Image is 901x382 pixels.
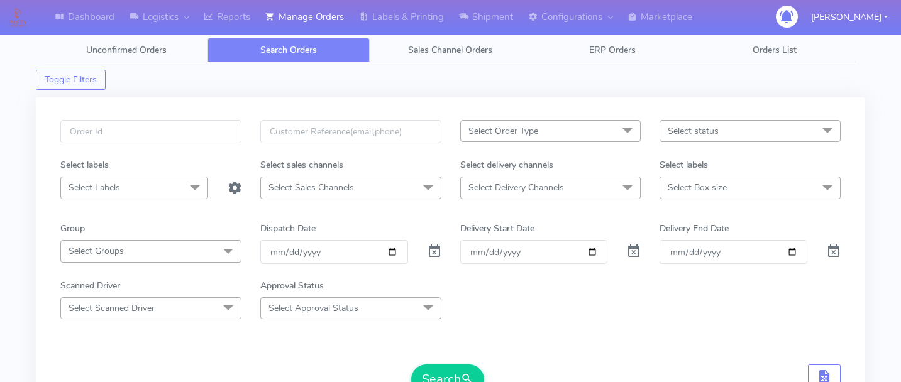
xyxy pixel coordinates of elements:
label: Select delivery channels [460,158,553,172]
span: ERP Orders [589,44,636,56]
label: Delivery Start Date [460,222,534,235]
input: Customer Reference(email,phone) [260,120,441,143]
label: Group [60,222,85,235]
span: Select Sales Channels [268,182,354,194]
span: Select Box size [668,182,727,194]
label: Select labels [660,158,708,172]
input: Order Id [60,120,241,143]
span: Select Groups [69,245,124,257]
span: Select Order Type [468,125,538,137]
label: Scanned Driver [60,279,120,292]
label: Approval Status [260,279,324,292]
button: [PERSON_NAME] [802,4,897,30]
label: Delivery End Date [660,222,729,235]
span: Orders List [753,44,797,56]
span: Select Labels [69,182,120,194]
button: Toggle Filters [36,70,106,90]
label: Dispatch Date [260,222,316,235]
span: Select Delivery Channels [468,182,564,194]
span: Unconfirmed Orders [86,44,167,56]
span: Search Orders [260,44,317,56]
ul: Tabs [45,38,856,62]
span: Select Approval Status [268,302,358,314]
label: Select labels [60,158,109,172]
label: Select sales channels [260,158,343,172]
span: Select Scanned Driver [69,302,155,314]
span: Select status [668,125,719,137]
span: Sales Channel Orders [408,44,492,56]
